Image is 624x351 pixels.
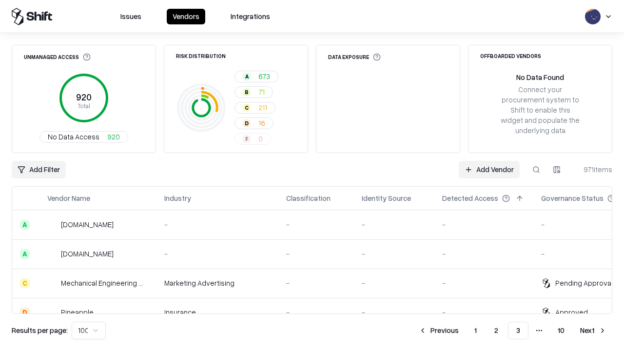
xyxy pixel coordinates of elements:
img: Mechanical Engineering World [47,278,57,288]
div: Pineapple [61,307,94,317]
div: Unmanaged Access [24,53,91,61]
div: Identity Source [362,193,411,203]
div: C [243,104,251,112]
div: - [362,278,427,288]
div: - [286,278,346,288]
span: 16 [258,118,265,128]
button: 2 [487,322,506,339]
button: No Data Access920 [39,131,128,143]
div: Marketing Advertising [164,278,271,288]
button: C211 [234,102,275,114]
div: - [362,219,427,230]
button: 10 [550,322,572,339]
div: - [362,307,427,317]
div: - [286,219,346,230]
button: Next [574,322,612,339]
div: - [164,249,271,259]
div: Approved [555,307,588,317]
span: No Data Access [48,132,99,142]
div: - [442,249,526,259]
tspan: 920 [76,92,92,102]
div: B [243,88,251,96]
div: - [286,307,346,317]
div: C [20,278,30,288]
div: Classification [286,193,331,203]
div: Governance Status [541,193,604,203]
div: Risk Distribution [176,53,226,58]
div: A [20,249,30,259]
div: - [442,219,526,230]
div: [DOMAIN_NAME] [61,249,114,259]
div: Data Exposure [328,53,381,61]
span: 920 [107,132,120,142]
img: madisonlogic.com [47,249,57,259]
div: - [442,307,526,317]
tspan: Total [78,102,90,110]
button: Previous [413,322,465,339]
div: Detected Access [442,193,498,203]
span: 71 [258,87,265,97]
div: Industry [164,193,191,203]
nav: pagination [413,322,612,339]
div: - [286,249,346,259]
button: 3 [508,322,528,339]
div: Connect your procurement system to Shift to enable this widget and populate the underlying data [500,84,581,136]
div: - [442,278,526,288]
button: 1 [467,322,485,339]
div: 971 items [573,164,612,175]
p: Results per page: [12,325,68,335]
span: 211 [258,102,267,113]
button: B71 [234,86,273,98]
div: Pending Approval [555,278,613,288]
div: D [243,119,251,127]
div: Insurance [164,307,271,317]
span: 673 [258,71,270,81]
div: No Data Found [516,72,564,82]
div: [DOMAIN_NAME] [61,219,114,230]
img: automat-it.com [47,220,57,230]
button: Vendors [167,9,205,24]
button: Add Filter [12,161,66,178]
div: A [20,220,30,230]
button: Integrations [225,9,276,24]
div: A [243,73,251,80]
div: D [20,308,30,317]
div: - [164,219,271,230]
div: - [362,249,427,259]
button: A673 [234,71,278,82]
button: Issues [115,9,147,24]
div: Mechanical Engineering World [61,278,149,288]
button: D16 [234,117,273,129]
img: Pineapple [47,308,57,317]
div: Offboarded Vendors [480,53,541,58]
div: Vendor Name [47,193,90,203]
a: Add Vendor [459,161,520,178]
